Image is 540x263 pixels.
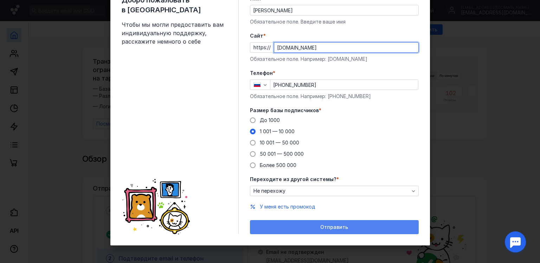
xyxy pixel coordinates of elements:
span: 10 001 — 50 000 [260,140,299,146]
span: Cайт [250,32,263,39]
button: У меня есть промокод [260,203,315,210]
div: Обязательное поле. Например: [DOMAIN_NAME] [250,56,419,63]
span: У меня есть промокод [260,204,315,210]
span: Более 500 000 [260,162,296,168]
span: Телефон [250,70,273,77]
span: Чтобы мы могли предоставить вам индивидуальную поддержку, расскажите немного о себе [122,20,227,46]
button: Отправить [250,220,419,234]
button: Не перехожу [250,186,419,196]
span: Отправить [320,224,348,230]
span: Не перехожу [253,188,285,194]
div: Обязательное поле. Например: [PHONE_NUMBER] [250,93,419,100]
span: 1 001 — 10 000 [260,128,295,134]
span: 50 001 — 500 000 [260,151,304,157]
span: До 1000 [260,117,280,123]
div: Обязательное поле. Введите ваше имя [250,18,419,25]
span: Размер базы подписчиков [250,107,319,114]
span: Переходите из другой системы? [250,176,336,183]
